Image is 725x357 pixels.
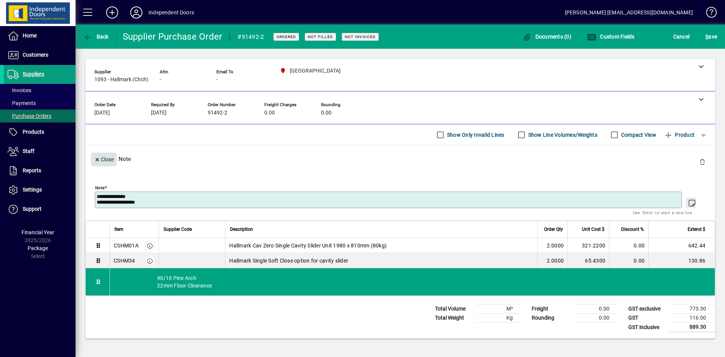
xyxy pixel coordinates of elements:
span: Custom Fields [587,34,635,40]
td: 889.30 [670,323,715,332]
span: Package [28,245,48,251]
span: Product [664,129,694,141]
div: CSHM01A [114,242,139,249]
td: GST exclusive [625,304,670,314]
span: Financial Year [22,229,54,235]
span: S [705,34,708,40]
span: - [216,77,218,83]
span: Unit Cost $ [582,225,605,233]
a: Products [4,123,76,142]
td: Kg [477,314,522,323]
span: 0.00 [321,110,332,116]
span: Staff [23,148,34,154]
span: Ordered [276,34,296,39]
td: 65.4300 [568,253,609,268]
app-page-header-button: Back [76,30,117,43]
button: Add [100,6,124,19]
td: 321.2200 [568,238,609,253]
td: 773.30 [670,304,715,314]
span: ave [705,31,717,43]
mat-label: Note [95,185,105,190]
td: 116.00 [670,314,715,323]
a: Invoices [4,84,76,97]
span: [DATE] [94,110,110,116]
app-page-header-button: Delete [693,158,711,165]
div: #91492-2 [238,31,264,43]
span: 0.00 [264,110,275,116]
a: Reports [4,161,76,180]
span: Order Qty [544,225,563,233]
span: [DATE] [151,110,167,116]
td: 2.0000 [537,238,568,253]
td: 2.0000 [537,253,568,268]
div: [PERSON_NAME] [EMAIL_ADDRESS][DOMAIN_NAME] [565,6,693,19]
td: M³ [477,304,522,314]
td: Total Volume [431,304,477,314]
mat-hint: Use 'Enter' to start a new line [633,208,692,217]
button: Save [703,30,719,43]
div: Independent Doors [148,6,194,19]
div: CSHM34 [114,257,135,264]
a: Purchase Orders [4,110,76,122]
a: Support [4,200,76,219]
td: Rounding [528,314,573,323]
span: Discount % [621,225,644,233]
button: Cancel [671,30,692,43]
td: 0.00 [573,314,619,323]
span: Payments [8,100,36,106]
td: Total Weight [431,314,477,323]
td: GST [625,314,670,323]
span: Support [23,206,42,212]
span: Not Invoiced [345,34,376,39]
td: GST inclusive [625,323,670,332]
button: Custom Fields [585,30,637,43]
span: - [160,77,161,83]
span: Settings [23,187,42,193]
div: Note [85,145,715,173]
span: Hallmark Single Soft Close option for cavity slider [229,257,348,264]
td: 0.00 [573,304,619,314]
span: Hallmark Cav Zero Single Cavity Slider Unit 1980 x 810mm (80kg) [229,242,387,249]
label: Compact View [620,131,656,139]
a: Customers [4,46,76,65]
button: Delete [693,153,711,171]
span: Not Filled [308,34,333,39]
td: 642.44 [648,238,715,253]
td: 0.00 [609,253,648,268]
button: Product [660,128,698,142]
span: 1093 - Hallmark (Chch) [94,77,148,83]
button: Back [82,30,111,43]
span: Cancel [673,31,690,43]
td: Freight [528,304,573,314]
label: Show Only Invalid Lines [446,131,504,139]
span: Home [23,32,37,39]
button: Close [91,153,117,166]
a: Knowledge Base [700,2,716,26]
span: Invoices [8,87,31,93]
span: Close [94,153,114,166]
span: Back [83,34,109,40]
app-page-header-button: Close [89,156,119,162]
span: Suppliers [23,71,44,77]
div: Supplier Purchase Order [123,31,222,43]
td: 130.86 [648,253,715,268]
a: Home [4,26,76,45]
span: Extend $ [688,225,705,233]
div: 90/10 Pine Arch 22mm Floor Clearance [110,268,715,295]
a: Settings [4,181,76,199]
span: Purchase Orders [8,113,51,119]
span: 91492-2 [208,110,227,116]
span: Products [23,129,44,135]
button: Documents (0) [520,30,573,43]
span: Item [114,225,123,233]
button: Profile [124,6,148,19]
span: Reports [23,167,41,173]
label: Show Line Volumes/Weights [527,131,597,139]
span: Documents (0) [522,34,571,40]
span: Description [230,225,253,233]
span: Supplier Code [164,225,192,233]
span: Customers [23,52,48,58]
a: Payments [4,97,76,110]
td: 0.00 [609,238,648,253]
a: Staff [4,142,76,161]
